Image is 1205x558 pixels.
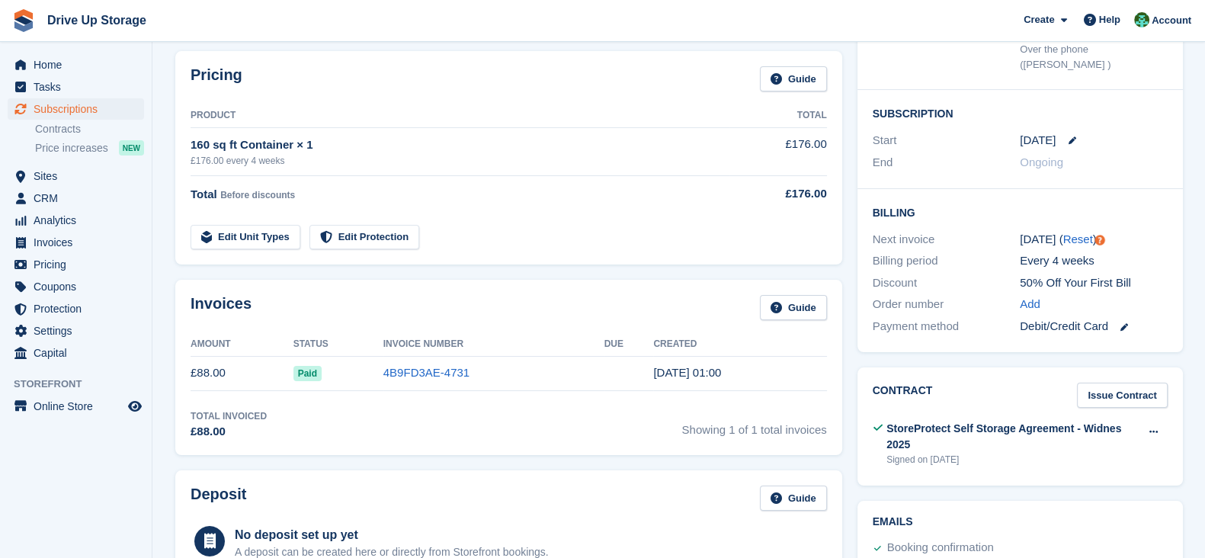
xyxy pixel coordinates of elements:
[293,332,383,357] th: Status
[1099,12,1120,27] span: Help
[873,154,1021,172] div: End
[34,254,125,275] span: Pricing
[34,320,125,342] span: Settings
[191,154,729,168] div: £176.00 every 4 weeks
[1077,383,1167,408] a: Issue Contract
[729,185,827,203] div: £176.00
[760,295,827,320] a: Guide
[873,274,1021,292] div: Discount
[873,296,1021,313] div: Order number
[1020,231,1168,249] div: [DATE] ( )
[1063,232,1093,245] a: Reset
[191,423,267,441] div: £88.00
[8,254,144,275] a: menu
[886,421,1139,453] div: StoreProtect Self Storage Agreement - Widnes 2025
[873,318,1021,335] div: Payment method
[873,132,1021,149] div: Start
[1020,274,1168,292] div: 50% Off Your First Bill
[1093,233,1107,247] div: Tooltip anchor
[653,366,721,379] time: 2025-09-21 00:00:50 UTC
[35,139,144,156] a: Price increases NEW
[191,332,293,357] th: Amount
[8,76,144,98] a: menu
[8,54,144,75] a: menu
[1020,252,1168,270] div: Every 4 weeks
[1020,42,1168,72] div: Over the phone ([PERSON_NAME] )
[191,295,252,320] h2: Invoices
[682,409,827,441] span: Showing 1 of 1 total invoices
[383,366,470,379] a: 4B9FD3AE-4731
[34,98,125,120] span: Subscriptions
[8,396,144,417] a: menu
[309,225,419,250] a: Edit Protection
[1134,12,1149,27] img: Camille
[191,188,217,200] span: Total
[8,188,144,209] a: menu
[8,165,144,187] a: menu
[191,136,729,154] div: 160 sq ft Container × 1
[34,54,125,75] span: Home
[8,320,144,342] a: menu
[191,225,300,250] a: Edit Unit Types
[873,231,1021,249] div: Next invoice
[604,332,654,357] th: Due
[34,210,125,231] span: Analytics
[760,486,827,511] a: Guide
[8,98,144,120] a: menu
[653,332,826,357] th: Created
[34,76,125,98] span: Tasks
[12,9,35,32] img: stora-icon-8386f47178a22dfd0bd8f6a31ec36ba5ce8667c1dd55bd0f319d3a0aa187defe.svg
[873,516,1168,528] h2: Emails
[191,66,242,91] h2: Pricing
[873,105,1168,120] h2: Subscription
[191,486,246,511] h2: Deposit
[191,356,293,390] td: £88.00
[34,298,125,319] span: Protection
[729,127,827,175] td: £176.00
[1020,296,1040,313] a: Add
[41,8,152,33] a: Drive Up Storage
[886,453,1139,467] div: Signed on [DATE]
[34,232,125,253] span: Invoices
[383,332,604,357] th: Invoice Number
[760,66,827,91] a: Guide
[191,104,729,128] th: Product
[1152,13,1191,28] span: Account
[8,298,144,319] a: menu
[35,122,144,136] a: Contracts
[191,409,267,423] div: Total Invoiced
[34,396,125,417] span: Online Store
[35,141,108,156] span: Price increases
[8,342,144,364] a: menu
[34,276,125,297] span: Coupons
[8,276,144,297] a: menu
[873,25,1021,72] div: Booked
[873,383,933,408] h2: Contract
[34,342,125,364] span: Capital
[235,526,549,544] div: No deposit set up yet
[34,165,125,187] span: Sites
[1020,132,1056,149] time: 2025-09-21 00:00:00 UTC
[8,232,144,253] a: menu
[873,204,1168,220] h2: Billing
[126,397,144,415] a: Preview store
[1020,156,1063,168] span: Ongoing
[1024,12,1054,27] span: Create
[887,539,994,557] div: Booking confirmation
[8,210,144,231] a: menu
[34,188,125,209] span: CRM
[119,140,144,156] div: NEW
[1020,318,1168,335] div: Debit/Credit Card
[14,377,152,392] span: Storefront
[293,366,322,381] span: Paid
[220,190,295,200] span: Before discounts
[729,104,827,128] th: Total
[873,252,1021,270] div: Billing period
